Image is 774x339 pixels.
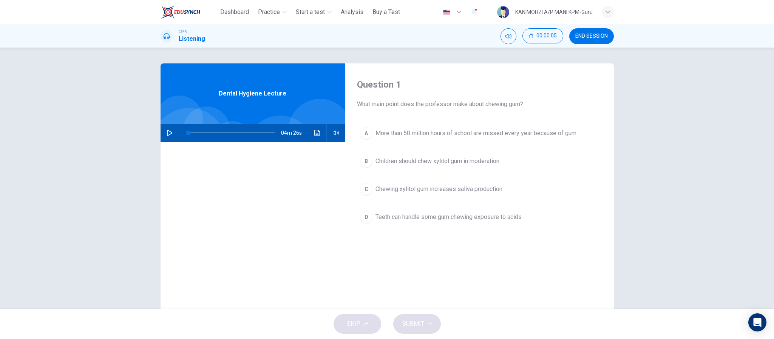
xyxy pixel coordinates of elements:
[748,313,766,331] div: Open Intercom Messenger
[357,100,602,109] span: What main point does the professor make about chewing gum?
[575,33,608,39] span: END SESSION
[375,213,522,222] span: Teeth can handle some gum chewing exposure to acids
[161,142,345,326] img: Dental Hygiene Lecture
[217,5,252,19] button: Dashboard
[375,129,576,138] span: More than 50 million hours of school are missed every year because of gum
[296,8,325,17] span: Start a test
[522,28,563,43] button: 00:00:05
[255,5,290,19] button: Practice
[357,180,602,199] button: CChewing xylitol gum increases saliva production
[369,5,403,19] button: Buy a Test
[497,6,509,18] img: Profile picture
[258,8,280,17] span: Practice
[281,124,308,142] span: 04m 26s
[360,127,372,139] div: A
[360,211,372,223] div: D
[360,155,372,167] div: B
[536,33,557,39] span: 00:00:05
[375,157,499,166] span: Children should chew xylitol gum in moderation
[161,5,218,20] a: ELTC logo
[220,8,249,17] span: Dashboard
[219,89,286,98] span: Dental Hygiene Lecture
[357,79,602,91] h4: Question 1
[357,208,602,227] button: DTeeth can handle some gum chewing exposure to acids
[357,124,602,143] button: AMore than 50 million hours of school are missed every year because of gum
[338,5,366,19] button: Analysis
[569,28,614,44] button: END SESSION
[375,185,502,194] span: Chewing xylitol gum increases saliva production
[372,8,400,17] span: Buy a Test
[293,5,335,19] button: Start a test
[341,8,363,17] span: Analysis
[179,34,205,43] h1: Listening
[311,124,323,142] button: Click to see the audio transcription
[501,28,516,44] div: Mute
[442,9,451,15] img: en
[179,29,187,34] span: CEFR
[515,8,593,17] div: KANIMOHZI A/P MANI KPM-Guru
[161,5,200,20] img: ELTC logo
[360,183,372,195] div: C
[522,28,563,44] div: Hide
[357,152,602,171] button: BChildren should chew xylitol gum in moderation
